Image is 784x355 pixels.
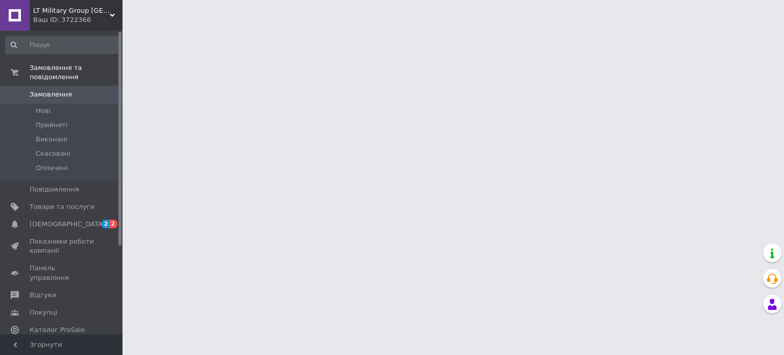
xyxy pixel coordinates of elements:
[33,15,122,25] div: Ваш ID: 3722366
[5,36,120,54] input: Пошук
[36,135,67,144] span: Виконані
[36,121,67,130] span: Прийняті
[30,325,85,335] span: Каталог ProSale
[30,63,122,82] span: Замовлення та повідомлення
[30,220,105,229] span: [DEMOGRAPHIC_DATA]
[36,163,68,173] span: Оплачені
[102,220,110,228] span: 2
[30,237,94,255] span: Показники роботи компанії
[30,264,94,282] span: Панель управління
[36,106,51,115] span: Нові
[109,220,117,228] span: 2
[30,202,94,211] span: Товари та послуги
[30,90,72,99] span: Замовлення
[30,291,56,300] span: Відгуки
[30,185,79,194] span: Повідомлення
[33,6,110,15] span: LT Military Group Ukraine
[30,308,57,317] span: Покупці
[36,149,70,158] span: Скасовані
